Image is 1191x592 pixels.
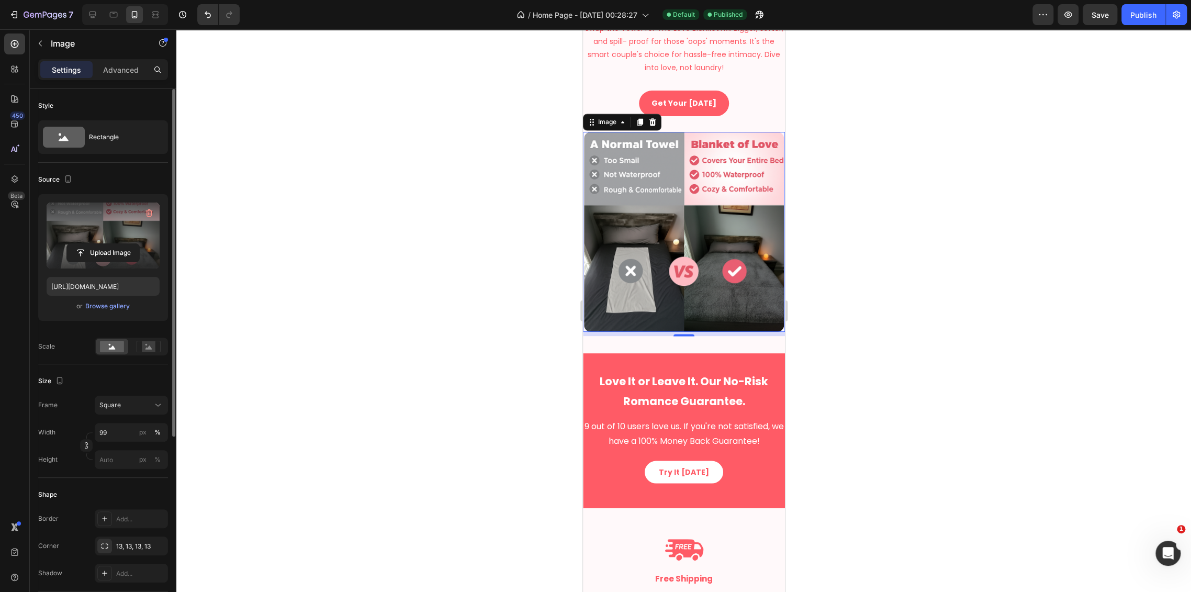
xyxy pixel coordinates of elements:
[139,455,147,464] div: px
[38,490,57,499] div: Shape
[4,4,78,25] button: 7
[137,426,149,439] button: %
[95,450,168,469] input: px%
[1,103,201,303] img: gempages_581083196360229801-43dbbf3e-85e2-4c08-b952-155c11c3bba1.png
[85,301,130,311] button: Browse gallery
[1130,9,1156,20] div: Publish
[13,88,36,97] div: Image
[56,61,146,87] a: Get Your [DATE]
[72,543,130,554] strong: Free Shipping
[116,569,165,578] div: Add...
[38,541,59,551] div: Corner
[116,515,165,524] div: Add...
[66,243,140,262] button: Upload Image
[103,64,139,75] p: Advanced
[1177,525,1185,533] span: 1
[38,568,62,578] div: Shadow
[38,428,55,437] label: Width
[52,64,81,75] p: Settings
[8,192,25,200] div: Beta
[69,8,73,21] p: 7
[714,10,743,19] span: Published
[89,125,153,149] div: Rectangle
[47,277,160,296] input: https://example.com/image.jpg
[116,542,165,551] div: 13, 13, 13, 13
[533,9,637,20] span: Home Page - [DATE] 00:28:27
[9,562,193,584] p: Free worldwide shipping and returns- customs and duties taxes included.
[583,29,785,592] iframe: Design area
[95,396,168,415] button: Square
[154,455,161,464] div: %
[38,342,55,351] div: Scale
[62,431,140,454] a: Try It [DATE]
[76,436,126,449] p: Try It [DATE]
[69,68,133,81] p: Get Your [DATE]
[1121,4,1165,25] button: Publish
[38,514,59,523] div: Border
[10,111,25,120] div: 450
[38,455,58,464] label: Height
[673,10,695,19] span: Default
[80,500,122,542] img: Alt Image
[154,428,161,437] div: %
[99,400,121,410] span: Square
[139,428,147,437] div: px
[151,426,164,439] button: px
[51,37,140,50] p: Image
[38,173,74,187] div: Source
[197,4,240,25] div: Undo/Redo
[1,389,201,420] p: 9 out of 10 users love us. If you're not satisfied, we have a 100% Money Back Guarantee!
[38,101,53,110] div: Style
[38,374,66,388] div: Size
[137,453,149,466] button: %
[151,453,164,466] button: px
[1155,541,1181,566] iframe: Intercom live chat
[1092,10,1109,19] span: Save
[528,9,531,20] span: /
[1083,4,1117,25] button: Save
[95,423,168,442] input: px%
[76,300,83,312] span: or
[38,400,58,410] label: Frame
